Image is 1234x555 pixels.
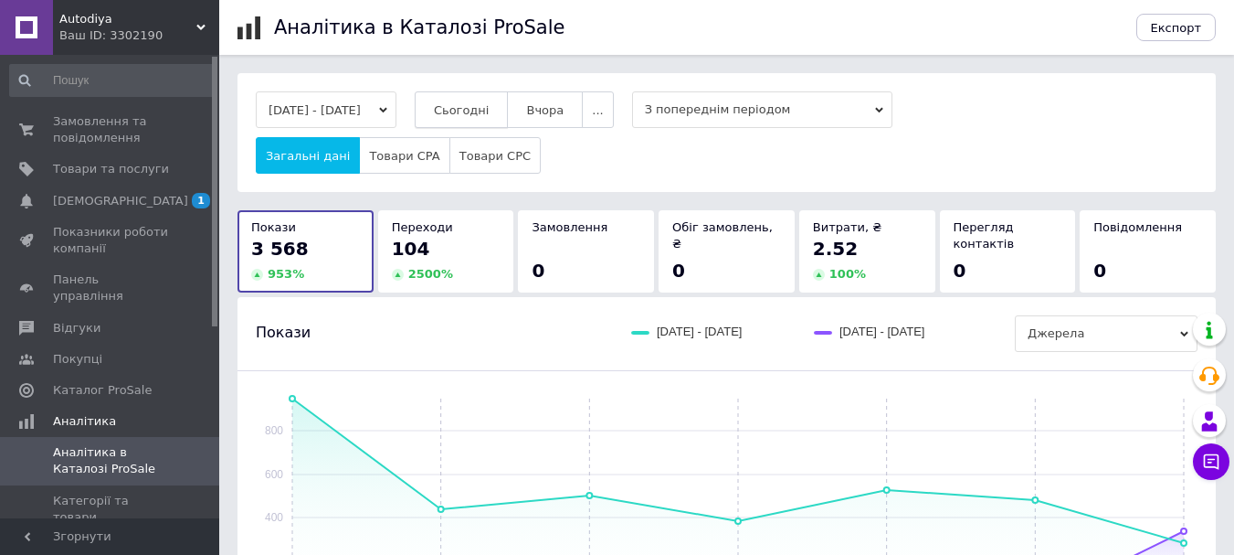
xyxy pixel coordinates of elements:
[268,267,304,281] span: 953 %
[1193,443,1229,480] button: Чат з покупцем
[954,260,966,282] span: 0
[256,137,360,174] button: Загальні дані
[53,224,169,257] span: Показники роботи компанії
[256,91,396,128] button: [DATE] - [DATE]
[369,149,439,163] span: Товари CPA
[408,267,453,281] span: 2500 %
[251,220,296,234] span: Покази
[507,91,583,128] button: Вчора
[415,91,509,128] button: Сьогодні
[582,91,613,128] button: ...
[392,220,453,234] span: Переходи
[9,64,216,97] input: Пошук
[53,444,169,477] span: Аналітика в Каталозі ProSale
[359,137,449,174] button: Товари CPA
[392,238,430,260] span: 104
[192,193,210,208] span: 1
[829,267,866,281] span: 100 %
[53,382,152,399] span: Каталог ProSale
[459,149,531,163] span: Товари CPC
[813,220,882,234] span: Витрати, ₴
[59,11,196,27] span: Autodiya
[265,511,283,524] text: 400
[532,220,607,234] span: Замовлення
[449,137,541,174] button: Товари CPC
[1093,260,1106,282] span: 0
[53,272,169,304] span: Панель управління
[1136,14,1217,41] button: Експорт
[1093,220,1182,234] span: Повідомлення
[1015,315,1197,352] span: Джерела
[813,238,858,260] span: 2.52
[53,320,100,336] span: Відгуки
[53,493,169,526] span: Категорії та товари
[59,27,219,44] div: Ваш ID: 3302190
[53,113,169,146] span: Замовлення та повідомлення
[53,161,169,177] span: Товари та послуги
[53,351,102,368] span: Покупці
[532,260,544,282] span: 0
[265,424,283,437] text: 800
[672,220,773,251] span: Обіг замовлень, ₴
[251,238,309,260] span: 3 568
[526,103,564,117] span: Вчора
[632,91,892,128] span: З попереднім періодом
[53,413,116,430] span: Аналітика
[265,468,283,481] text: 600
[266,149,350,163] span: Загальні дані
[1151,21,1202,35] span: Експорт
[592,103,603,117] span: ...
[53,193,188,209] span: [DEMOGRAPHIC_DATA]
[256,323,311,343] span: Покази
[672,260,685,282] span: 0
[954,220,1015,251] span: Перегляд контактів
[274,16,564,38] h1: Аналітика в Каталозі ProSale
[434,103,490,117] span: Сьогодні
